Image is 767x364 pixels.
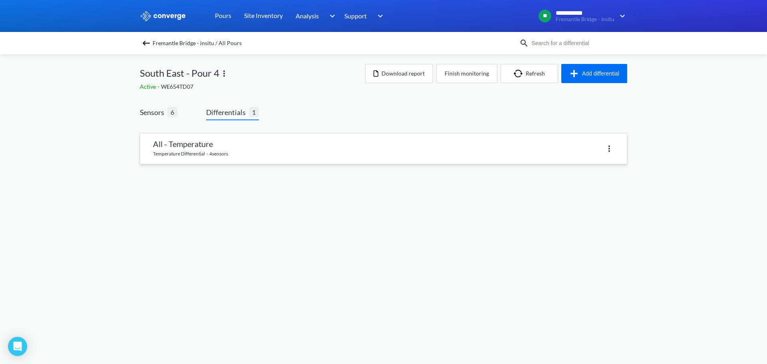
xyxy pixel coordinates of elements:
span: Support [344,11,367,21]
img: downArrow.svg [614,11,627,21]
img: icon-file.svg [374,70,378,77]
img: icon-plus.svg [569,69,582,78]
img: backspace.svg [141,38,151,48]
span: Fremantle Bridge - insitu [556,16,614,22]
button: Finish monitoring [436,64,497,83]
span: 6 [167,107,177,117]
img: icon-search.svg [519,38,529,48]
img: more.svg [604,144,614,153]
span: Fremantle Bridge - insitu / All Pours [153,38,242,49]
div: Open Intercom Messenger [8,337,27,356]
span: Active [140,83,157,90]
img: downArrow.svg [324,11,337,21]
button: Download report [365,64,433,83]
span: Differentials [206,107,249,118]
button: Refresh [501,64,558,83]
span: Analysis [296,11,319,21]
span: - [157,83,161,90]
span: 1 [249,107,259,117]
span: South East - Pour 4 [140,66,219,81]
div: WE654TD07 [140,82,365,91]
span: Sensors [140,107,167,118]
img: logo_ewhite.svg [140,11,186,21]
img: icon-refresh.svg [514,70,526,78]
input: Search for a differential [529,39,626,48]
img: downArrow.svg [372,11,385,21]
img: more.svg [219,69,229,78]
button: Add differential [561,64,627,83]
